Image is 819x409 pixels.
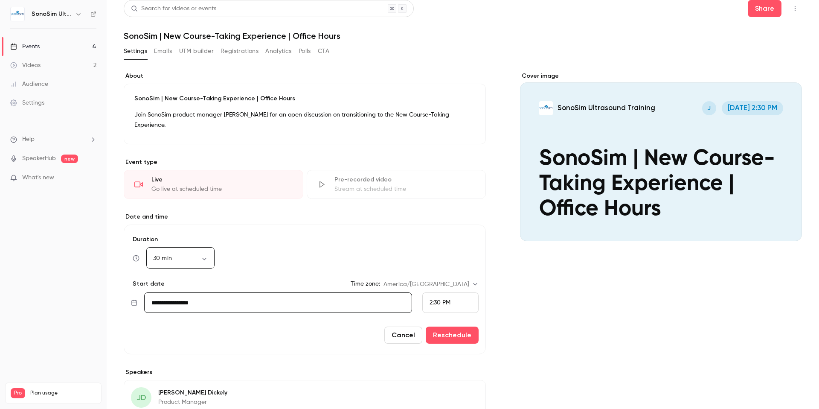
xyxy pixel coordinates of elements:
button: Polls [299,44,311,58]
p: Event type [124,158,486,167]
h1: SonoSim | New Course-Taking Experience | Office Hours [124,31,802,41]
div: LiveGo live at scheduled time [124,170,303,199]
p: Join SonoSim product manager [PERSON_NAME] for an open discussion on transitioning to the New Cou... [134,110,475,130]
div: Events [10,42,40,51]
span: Help [22,135,35,144]
a: SpeakerHub [22,154,56,163]
img: SonoSim Ultrasound Training [11,7,24,21]
div: Audience [10,80,48,88]
p: Start date [131,280,165,288]
h6: SonoSim Ultrasound Training [32,10,72,18]
button: Settings [124,44,147,58]
div: Stream at scheduled time [334,185,476,193]
div: 30 min [146,254,215,263]
div: Settings [10,99,44,107]
span: Pro [11,388,25,398]
div: America/[GEOGRAPHIC_DATA] [383,280,479,289]
span: What's new [22,173,54,182]
span: Plan usage [30,390,96,397]
p: [PERSON_NAME] Dickely [158,389,227,397]
button: UTM builder [179,44,214,58]
label: Speakers [124,368,486,377]
span: new [61,155,78,163]
span: JD [136,392,146,403]
p: SonoSim | New Course-Taking Experience | Office Hours [134,94,475,103]
span: 2:30 PM [430,300,450,306]
label: Cover image [520,72,802,80]
label: About [124,72,486,80]
label: Date and time [124,213,486,221]
div: Go live at scheduled time [151,185,293,193]
div: Live [151,175,293,184]
label: Duration [131,235,479,244]
label: Time zone: [351,280,380,288]
div: From [422,292,479,313]
section: Cover image [520,72,802,241]
button: Reschedule [426,327,479,344]
button: CTA [318,44,329,58]
button: Emails [154,44,172,58]
button: Analytics [265,44,292,58]
button: Registrations [221,44,258,58]
div: Search for videos or events [131,4,216,13]
button: Cancel [384,327,422,344]
li: help-dropdown-opener [10,135,96,144]
p: Product Manager [158,398,227,406]
div: Pre-recorded videoStream at scheduled time [307,170,486,199]
div: Pre-recorded video [334,175,476,184]
div: Videos [10,61,41,70]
